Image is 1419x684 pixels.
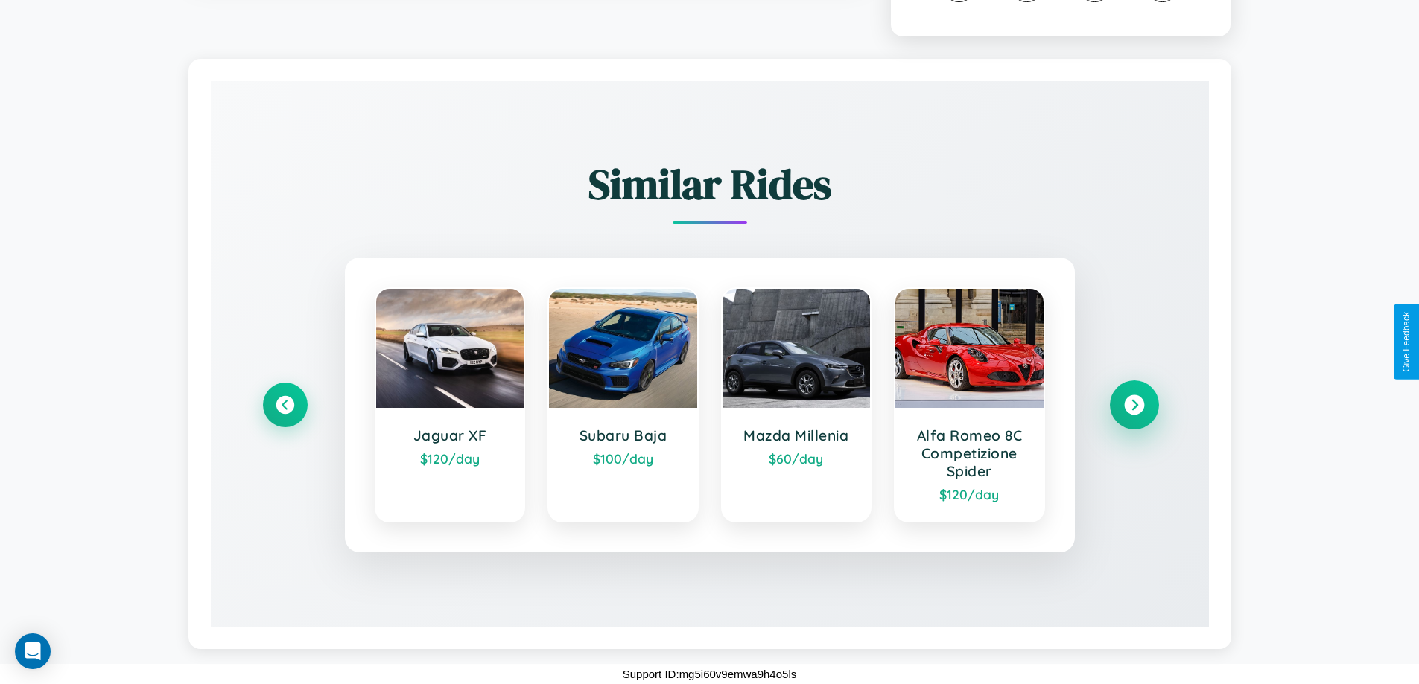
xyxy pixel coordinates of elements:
p: Support ID: mg5i60v9emwa9h4o5ls [623,664,796,684]
a: Mazda Millenia$60/day [721,287,872,522]
h2: Similar Rides [263,156,1157,213]
div: $ 120 /day [910,486,1029,502]
a: Subaru Baja$100/day [547,287,699,522]
a: Alfa Romeo 8C Competizione Spider$120/day [894,287,1045,522]
h3: Alfa Romeo 8C Competizione Spider [910,426,1029,480]
div: $ 100 /day [564,450,682,467]
div: Give Feedback [1401,312,1412,372]
a: Jaguar XF$120/day [375,287,526,522]
h3: Subaru Baja [564,426,682,444]
div: Open Intercom Messenger [15,633,51,669]
div: $ 120 /day [391,450,509,467]
h3: Jaguar XF [391,426,509,444]
h3: Mazda Millenia [737,426,856,444]
div: $ 60 /day [737,450,856,467]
